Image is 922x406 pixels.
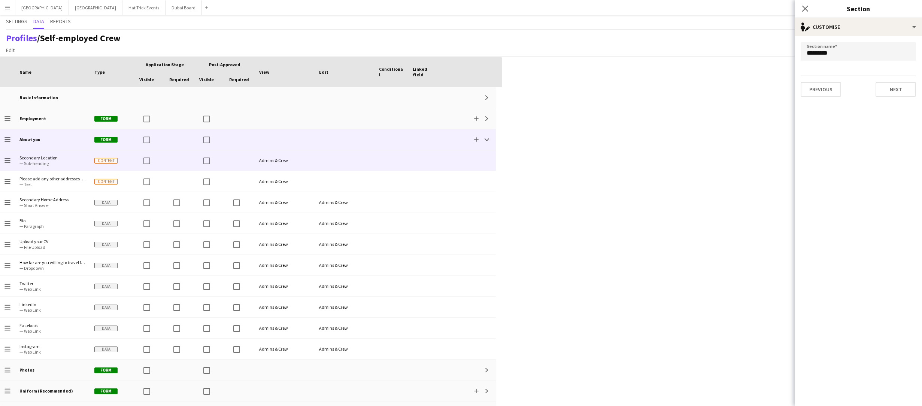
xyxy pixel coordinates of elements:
b: Employment [19,116,46,121]
span: Application stage [146,62,184,67]
span: — Paragraph [19,223,85,229]
span: Please add any other addresses that you stay at frequently and you are willing to accept work in ... [19,176,85,181]
span: Settings [6,19,27,24]
b: About you [19,137,40,142]
span: Data [94,242,118,247]
h1: / [6,33,121,44]
span: — Short Answer [19,202,85,208]
div: Admins & Crew [315,192,374,213]
span: Type [94,69,105,75]
button: Next [876,82,916,97]
span: Upload your CV [19,239,85,244]
span: Data [94,347,118,352]
span: Form [94,137,118,143]
span: Edit [319,69,328,75]
span: Self-employed Crew [40,32,121,44]
span: Reports [50,19,71,24]
span: View [259,69,269,75]
span: Facebook [19,323,85,328]
div: Admins & Crew [315,297,374,317]
span: Edit [6,47,15,54]
span: LinkedIn [19,302,85,307]
span: — Web Link [19,328,85,334]
span: How far are you willing to travel for work? [19,260,85,265]
div: Admins & Crew [315,276,374,296]
span: Data [94,200,118,205]
div: Customise [795,18,922,36]
span: Bio [19,218,85,223]
button: [GEOGRAPHIC_DATA] [69,0,122,15]
div: Admins & Crew [255,339,315,359]
button: Previous [801,82,841,97]
span: Required [229,77,249,82]
div: Admins & Crew [255,255,315,275]
a: Edit [3,45,18,55]
div: Admins & Crew [255,192,315,213]
span: Data [94,305,118,310]
span: Data [94,221,118,226]
b: Basic Information [19,95,58,100]
b: Uniform (Recommended) [19,388,73,394]
h3: Section [795,4,922,13]
div: Admins & Crew [255,297,315,317]
span: Visible [199,77,214,82]
span: Form [94,367,118,373]
a: Profiles [6,32,37,44]
div: Admins & Crew [315,255,374,275]
span: Conditional [379,66,404,77]
button: [GEOGRAPHIC_DATA] [15,0,69,15]
span: Name [19,69,31,75]
span: Data [94,284,118,289]
div: Admins & Crew [255,234,315,254]
span: Secondary Location [19,155,85,161]
span: Twitter [19,281,85,286]
div: Admins & Crew [315,339,374,359]
button: Dubai Board [166,0,202,15]
div: Admins & Crew [255,171,315,192]
button: Hat Trick Events [122,0,166,15]
div: Admins & Crew [255,318,315,338]
span: Data [94,263,118,268]
span: Visible [139,77,154,82]
span: — Text [19,181,85,187]
div: Admins & Crew [255,213,315,233]
span: — Web Link [19,286,85,292]
b: Photos [19,367,34,373]
span: Content [94,158,118,164]
div: Admins & Crew [315,213,374,233]
span: Data [94,326,118,331]
span: — File Upload [19,244,85,250]
span: — Web Link [19,307,85,313]
div: Admins & Crew [315,318,374,338]
span: Form [94,388,118,394]
span: Required [169,77,189,82]
span: Data [33,19,44,24]
span: Content [94,179,118,184]
span: Form [94,116,118,122]
div: Admins & Crew [315,234,374,254]
span: — Sub-heading [19,161,85,166]
div: Admins & Crew [255,150,315,171]
span: Instagram [19,344,85,349]
span: Post-Approved [209,62,240,67]
span: Linked field [413,66,437,77]
div: Admins & Crew [255,276,315,296]
span: — Dropdown [19,265,85,271]
span: Secondary Home Address [19,197,85,202]
span: — Web Link [19,349,85,355]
